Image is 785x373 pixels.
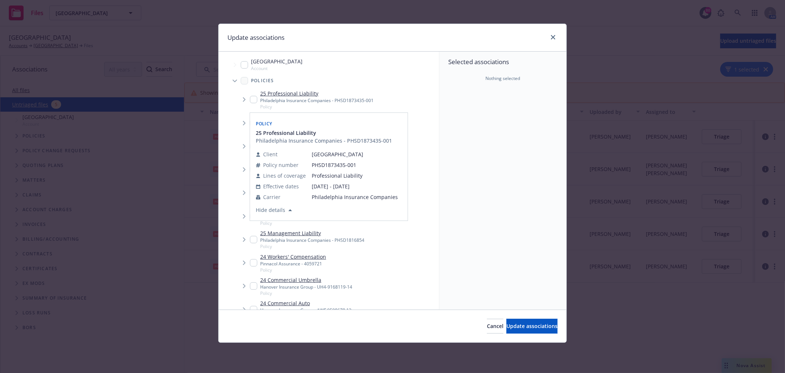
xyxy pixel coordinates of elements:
button: 25 Professional Liability [256,129,392,137]
span: Update associations [506,323,558,330]
span: [DATE] - [DATE] [312,183,398,191]
button: Hide details [253,206,295,215]
span: PHSD1873435-001 [312,161,398,169]
span: Client [263,151,277,158]
div: Philadelphia Insurance Companies - PHSD1816854 [260,237,364,243]
span: Professional Liability [312,172,398,180]
div: Philadelphia Insurance Companies - PHSD1873435-001 [260,97,374,104]
span: Policy [260,267,326,273]
span: Account [251,65,303,72]
span: [GEOGRAPHIC_DATA] [251,57,303,65]
a: 25 Management Liability [260,229,364,237]
span: Cancel [487,323,503,330]
span: Policy [260,290,352,296]
span: Effective dates [263,183,299,191]
a: 24 Commercial Auto [260,299,351,307]
h1: Update associations [227,33,284,42]
span: Policy [260,104,374,110]
span: Philadelphia Insurance Companies [312,194,398,201]
a: 24 Workers' Compensation [260,253,326,261]
a: 25 Professional Liability [260,90,374,97]
a: 24 Commercial Umbrella [260,276,352,284]
span: Policy [260,243,364,250]
span: Nothing selected [486,75,520,82]
button: Update associations [506,319,558,334]
div: Hanover Insurance Group - AWF 9508678 13 [260,307,351,313]
span: Policy number [263,161,298,169]
a: close [549,33,558,42]
span: 25 Professional Liability [256,129,316,137]
div: Hanover Insurance Group - UH4-9168119-14 [260,284,352,290]
span: Policy [260,220,364,226]
div: Philadelphia Insurance Companies - PHSD1873435-001 [256,137,392,145]
span: Lines of coverage [263,172,306,180]
span: Policies [251,79,274,83]
span: [GEOGRAPHIC_DATA] [312,151,398,158]
span: Selected associations [448,57,558,66]
button: Cancel [487,319,503,334]
span: Policy [256,121,272,127]
div: Pinnacol Assurance - 4059721 [260,261,326,267]
span: Carrier [263,194,280,201]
